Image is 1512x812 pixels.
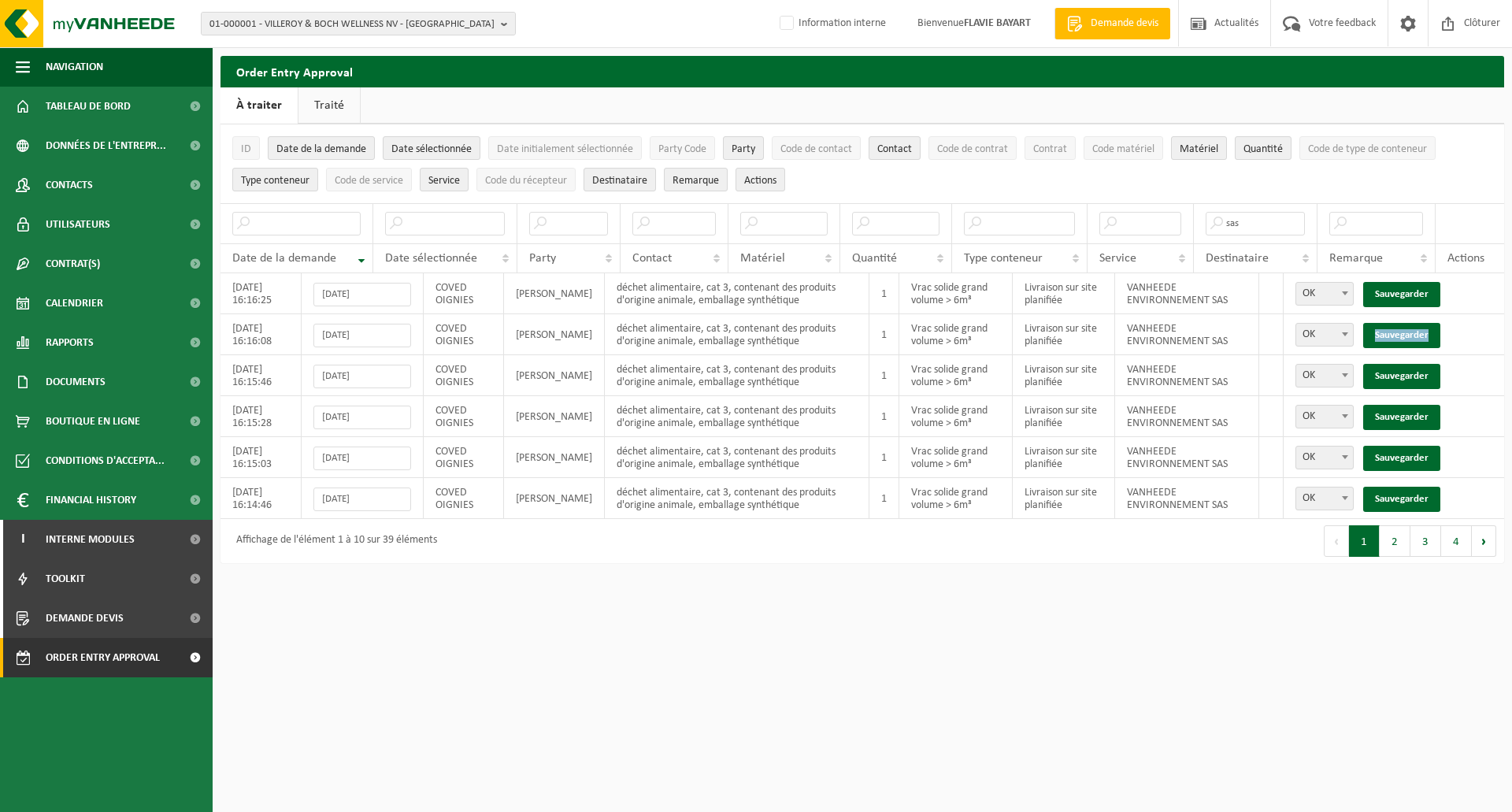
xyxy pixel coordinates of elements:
[228,527,437,555] div: Affichage de l'élément 1 à 10 sur 39 éléments
[605,273,869,314] td: déchet alimentaire, cat 3, contenant des produits d'origine animale, emballage synthétique
[46,284,103,323] span: Calendrier
[1329,252,1383,265] span: Remarque
[488,136,642,160] button: Date initialement sélectionnéeDate initialement sélectionnée: Activate to sort
[335,175,403,187] span: Code de service
[504,437,605,478] td: [PERSON_NAME]
[220,355,302,396] td: [DATE] 16:15:46
[428,175,460,187] span: Service
[46,165,93,205] span: Contacts
[420,168,469,191] button: ServiceService: Activate to sort
[1441,525,1472,557] button: 4
[1363,405,1440,430] a: Sauvegarder
[899,437,1013,478] td: Vrac solide grand volume > 6m³
[1092,143,1154,155] span: Code matériel
[1206,252,1269,265] span: Destinataire
[391,143,472,155] span: Date sélectionnée
[869,136,921,160] button: ContactContact: Activate to sort
[744,175,776,187] span: Actions
[772,136,861,160] button: Code de contactCode de contact: Activate to sort
[1087,16,1162,32] span: Demande devis
[46,402,140,441] span: Boutique en ligne
[46,205,110,244] span: Utilisateurs
[592,175,647,187] span: Destinataire
[220,396,302,437] td: [DATE] 16:15:28
[504,396,605,437] td: [PERSON_NAME]
[605,437,869,478] td: déchet alimentaire, cat 3, contenant des produits d'origine animale, emballage synthétique
[740,252,785,265] span: Matériel
[869,314,899,355] td: 1
[46,87,131,126] span: Tableau de bord
[1295,405,1354,428] span: OK
[1099,252,1136,265] span: Service
[497,143,633,155] span: Date initialement sélectionnée
[1013,437,1115,478] td: Livraison sur site planifiée
[1296,488,1353,510] span: OK
[776,12,886,35] label: Information interne
[1296,365,1353,387] span: OK
[46,441,165,480] span: Conditions d'accepta...
[1324,525,1349,557] button: Previous
[650,136,715,160] button: Party CodeParty Code: Activate to sort
[928,136,1017,160] button: Code de contratCode de contrat: Activate to sort
[46,362,106,402] span: Documents
[424,478,504,519] td: COVED OIGNIES
[529,252,556,265] span: Party
[424,355,504,396] td: COVED OIGNIES
[899,396,1013,437] td: Vrac solide grand volume > 6m³
[201,12,516,35] button: 01-000001 - VILLEROY & BOCH WELLNESS NV - [GEOGRAPHIC_DATA]
[899,478,1013,519] td: Vrac solide grand volume > 6m³
[385,252,477,265] span: Date sélectionnée
[1363,487,1440,512] a: Sauvegarder
[268,136,375,160] button: Date de la demandeDate de la demande: Activate to remove sorting
[326,168,412,191] button: Code de serviceCode de service: Activate to sort
[209,13,495,36] span: 01-000001 - VILLEROY & BOCH WELLNESS NV - [GEOGRAPHIC_DATA]
[658,143,706,155] span: Party Code
[424,437,504,478] td: COVED OIGNIES
[232,136,260,160] button: IDID: Activate to sort
[664,168,728,191] button: RemarqueRemarque: Activate to sort
[605,478,869,519] td: déchet alimentaire, cat 3, contenant des produits d'origine animale, emballage synthétique
[476,168,576,191] button: Code du récepteurCode du récepteur: Activate to sort
[964,252,1043,265] span: Type conteneur
[899,314,1013,355] td: Vrac solide grand volume > 6m³
[504,478,605,519] td: [PERSON_NAME]
[723,136,764,160] button: PartyParty: Activate to sort
[1363,446,1440,471] a: Sauvegarder
[1243,143,1283,155] span: Quantité
[504,273,605,314] td: [PERSON_NAME]
[736,168,785,191] button: Actions
[1296,406,1353,428] span: OK
[232,168,318,191] button: Type conteneurType conteneur: Activate to sort
[899,355,1013,396] td: Vrac solide grand volume > 6m³
[869,437,899,478] td: 1
[1171,136,1227,160] button: MatérielMatériel: Activate to sort
[424,273,504,314] td: COVED OIGNIES
[605,314,869,355] td: déchet alimentaire, cat 3, contenant des produits d'origine animale, emballage synthétique
[220,478,302,519] td: [DATE] 16:14:46
[732,143,755,155] span: Party
[1410,525,1441,557] button: 3
[673,175,719,187] span: Remarque
[1054,8,1170,39] a: Demande devis
[1349,525,1380,557] button: 1
[1013,478,1115,519] td: Livraison sur site planifiée
[1295,323,1354,347] span: OK
[1363,364,1440,389] a: Sauvegarder
[1115,437,1259,478] td: VANHEEDE ENVIRONNEMENT SAS
[605,355,869,396] td: déchet alimentaire, cat 3, contenant des produits d'origine animale, emballage synthétique
[1115,314,1259,355] td: VANHEEDE ENVIRONNEMENT SAS
[869,396,899,437] td: 1
[1013,314,1115,355] td: Livraison sur site planifiée
[1025,136,1076,160] button: ContratContrat: Activate to sort
[220,273,302,314] td: [DATE] 16:16:25
[1295,364,1354,387] span: OK
[1380,525,1410,557] button: 2
[937,143,1008,155] span: Code de contrat
[241,175,309,187] span: Type conteneur
[46,47,103,87] span: Navigation
[1363,282,1440,307] a: Sauvegarder
[964,17,1031,29] strong: FLAVIE BAYART
[605,396,869,437] td: déchet alimentaire, cat 3, contenant des produits d'origine animale, emballage synthétique
[1295,487,1354,510] span: OK
[504,314,605,355] td: [PERSON_NAME]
